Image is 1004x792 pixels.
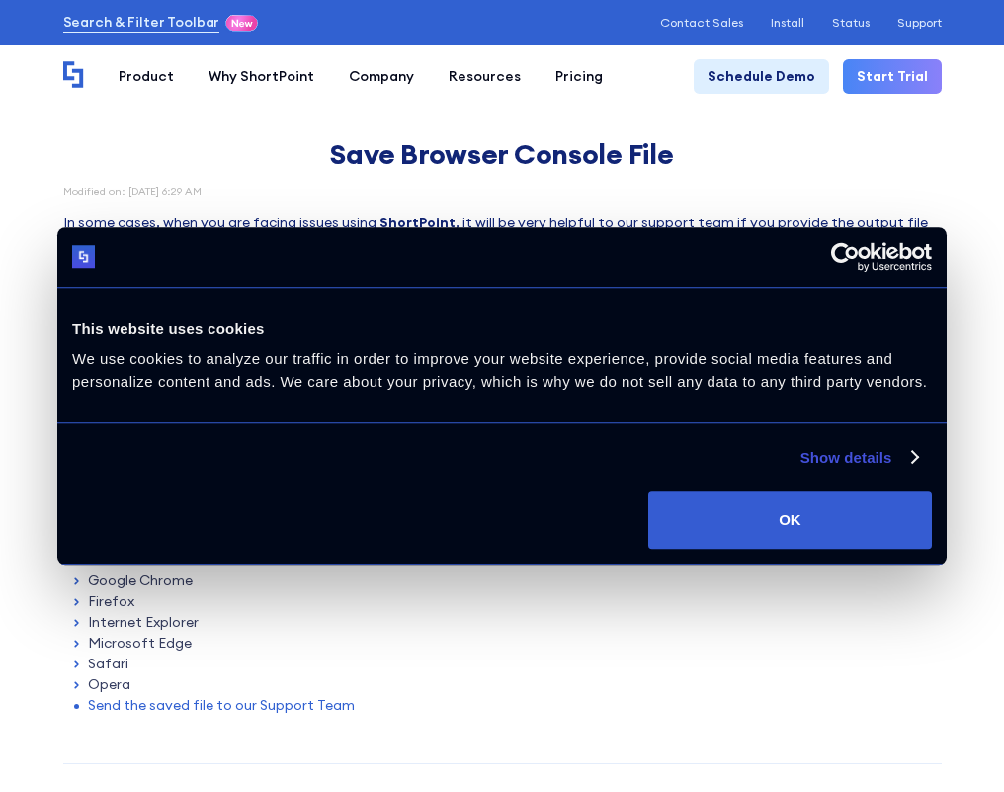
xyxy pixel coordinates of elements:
div: Company [349,66,414,87]
a: Contact Sales [660,16,743,30]
a: Why ShortPoint [192,59,332,94]
a: Resources [432,59,539,94]
div: Modified on: [DATE] 6:29 AM [63,186,942,197]
h1: Save Browser Console File [131,138,873,170]
a: Company [332,59,432,94]
a: Opera [88,674,130,695]
a: Send the saved file to our Support Team [88,695,355,716]
a: Home [63,61,85,91]
a: Firefox [88,591,134,612]
img: logo [72,246,95,269]
a: Schedule Demo [694,59,829,94]
iframe: Chat Widget [648,563,1004,792]
a: Show details [800,446,917,470]
a: Google Chrome [88,571,193,591]
p: In some cases, when you are facing issues using , it will be very helpful to our support team if ... [63,213,942,358]
div: Resources [449,66,521,87]
a: Search & Filter Toolbar [63,12,220,33]
a: Install [771,16,804,30]
a: Support [897,16,942,30]
a: Microsoft Edge [88,633,192,654]
a: Status [832,16,870,30]
a: Pricing [539,59,621,94]
a: Product [102,59,192,94]
div: Pricing [555,66,603,87]
a: Start Trial [843,59,942,94]
button: OK [648,491,932,549]
a: Safari [88,654,128,674]
div: Product [119,66,174,87]
a: Usercentrics Cookiebot - opens in a new window [759,242,932,272]
a: Internet Explorer [88,612,199,633]
div: Why ShortPoint [209,66,314,87]
span: We use cookies to analyze our traffic in order to improve your website experience, provide social... [72,350,927,390]
a: ShortPoint [379,214,456,231]
div: This website uses cookies [72,317,932,341]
